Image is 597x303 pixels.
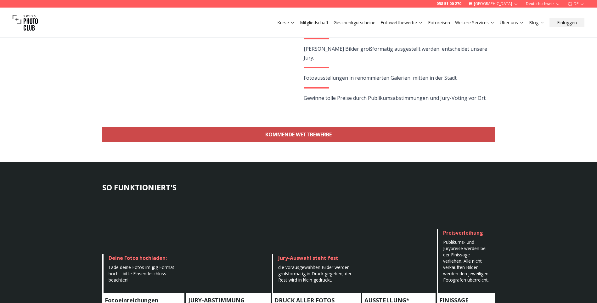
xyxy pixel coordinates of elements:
span: [PERSON_NAME] Bilder großformatig ausgestellt werden, entscheidet unsere Jury. [304,45,487,61]
button: Einloggen [549,18,584,27]
h3: SO FUNKTIONIERT'S [102,182,495,192]
button: Mitgliedschaft [297,18,331,27]
button: Kurse [275,18,297,27]
button: Fotowettbewerbe [378,18,425,27]
a: Blog [529,20,544,26]
button: Fotoreisen [425,18,453,27]
button: Geschenkgutscheine [331,18,378,27]
a: Fotoreisen [428,20,450,26]
span: Publikums- und Jurypreise werden bei der Finissage verliehen. Alle nicht verkauften Bilder werden... [443,239,489,283]
a: 058 51 00 270 [436,1,461,6]
span: Preisverleihung [443,229,483,236]
a: Geschenkgutscheine [334,20,375,26]
a: Über uns [500,20,524,26]
button: Blog [527,18,547,27]
a: Weitere Services [455,20,495,26]
div: Deine Fotos hochladen: [109,254,179,262]
a: Fotowettbewerbe [380,20,423,26]
img: Swiss photo club [13,10,38,35]
span: Fotoausstellungen in renommierten Galerien, mitten in der Stadt. [304,74,458,81]
a: Kurse [277,20,295,26]
button: Weitere Services [453,18,497,27]
span: die vorausgewählten Bilder werden großformatig in Druck gegeben, der Rest wird in klein gedruckt. [278,264,352,283]
a: KOMMENDE WETTBEWERBE [102,127,495,142]
a: Mitgliedschaft [300,20,329,26]
span: Gewinne tolle Preise durch Publikumsabstimmungen und Jury-Voting vor Ort. [304,94,487,101]
span: Jury-Auswahl steht fest [278,254,338,261]
button: Über uns [497,18,527,27]
div: Lade deine Fotos im jpg Format hoch - bitte Einsendeschluss beachten! [109,264,179,283]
